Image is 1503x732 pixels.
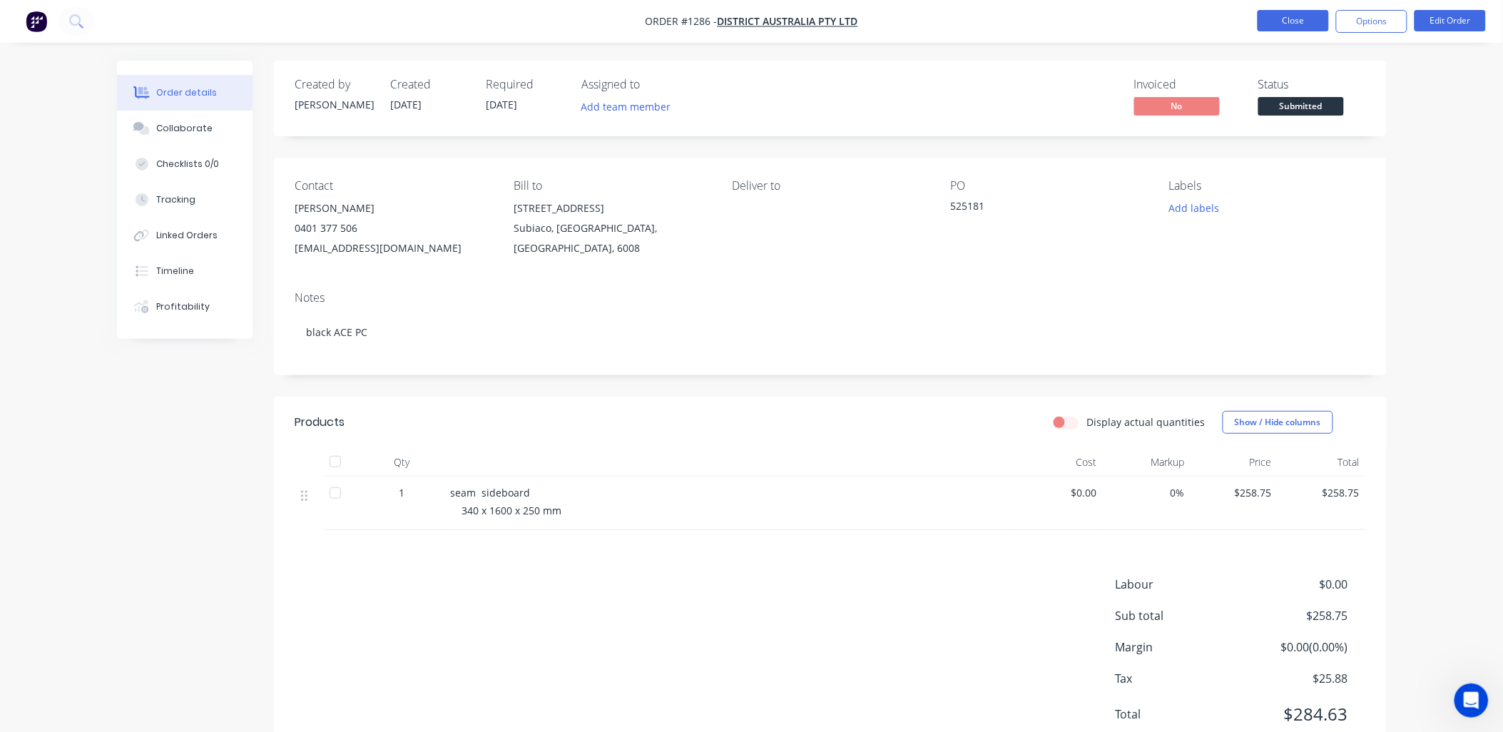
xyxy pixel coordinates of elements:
[117,146,253,182] button: Checklists 0/0
[462,504,562,517] span: 340 x 1600 x 250 mm
[951,198,1129,218] div: 525181
[360,448,445,477] div: Qty
[1116,607,1243,624] span: Sub total
[582,97,679,116] button: Add team member
[1116,576,1243,593] span: Labour
[1103,448,1191,477] div: Markup
[1242,701,1347,727] span: $284.63
[117,253,253,289] button: Timeline
[1169,179,1365,193] div: Labels
[732,179,927,193] div: Deliver to
[486,98,518,111] span: [DATE]
[718,15,858,29] a: District Australia PTY LTD
[1258,97,1344,118] button: Submitted
[26,11,47,32] img: Factory
[399,485,405,500] span: 1
[514,179,709,193] div: Bill to
[951,179,1146,193] div: PO
[295,414,345,431] div: Products
[1242,576,1347,593] span: $0.00
[156,229,218,242] div: Linked Orders
[1242,639,1347,656] span: $0.00 ( 0.00 %)
[514,218,709,258] div: Subiaco, [GEOGRAPHIC_DATA], [GEOGRAPHIC_DATA], 6008
[156,300,210,313] div: Profitability
[1258,10,1329,31] button: Close
[1016,448,1104,477] div: Cost
[295,179,491,193] div: Contact
[391,98,422,111] span: [DATE]
[1161,198,1227,218] button: Add labels
[156,158,219,171] div: Checklists 0/0
[574,97,678,116] button: Add team member
[295,291,1365,305] div: Notes
[117,218,253,253] button: Linked Orders
[295,78,374,91] div: Created by
[1134,97,1220,115] span: No
[1242,670,1347,687] span: $25.88
[117,182,253,218] button: Tracking
[156,86,217,99] div: Order details
[451,486,531,499] span: seam sideboard
[1116,670,1243,687] span: Tax
[1021,485,1098,500] span: $0.00
[514,198,709,218] div: [STREET_ADDRESS]
[1278,448,1365,477] div: Total
[156,193,195,206] div: Tracking
[582,78,725,91] div: Assigned to
[117,111,253,146] button: Collaborate
[295,198,491,258] div: [PERSON_NAME]0401 377 506[EMAIL_ADDRESS][DOMAIN_NAME]
[1242,607,1347,624] span: $258.75
[295,198,491,218] div: [PERSON_NAME]
[295,97,374,112] div: [PERSON_NAME]
[1191,448,1278,477] div: Price
[1258,78,1365,91] div: Status
[1223,411,1333,434] button: Show / Hide columns
[1134,78,1241,91] div: Invoiced
[1087,415,1206,429] label: Display actual quantities
[1116,706,1243,723] span: Total
[156,122,213,135] div: Collaborate
[295,310,1365,354] div: black ACE PC
[156,265,194,278] div: Timeline
[117,289,253,325] button: Profitability
[117,75,253,111] button: Order details
[1258,97,1344,115] span: Submitted
[391,78,469,91] div: Created
[486,78,565,91] div: Required
[646,15,718,29] span: Order #1286 -
[1109,485,1185,500] span: 0%
[1336,10,1407,33] button: Options
[1283,485,1360,500] span: $258.75
[295,218,491,238] div: 0401 377 506
[514,198,709,258] div: [STREET_ADDRESS]Subiaco, [GEOGRAPHIC_DATA], [GEOGRAPHIC_DATA], 6008
[295,238,491,258] div: [EMAIL_ADDRESS][DOMAIN_NAME]
[1454,683,1489,718] iframe: Intercom live chat
[1415,10,1486,31] button: Edit Order
[1196,485,1273,500] span: $258.75
[1116,639,1243,656] span: Margin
